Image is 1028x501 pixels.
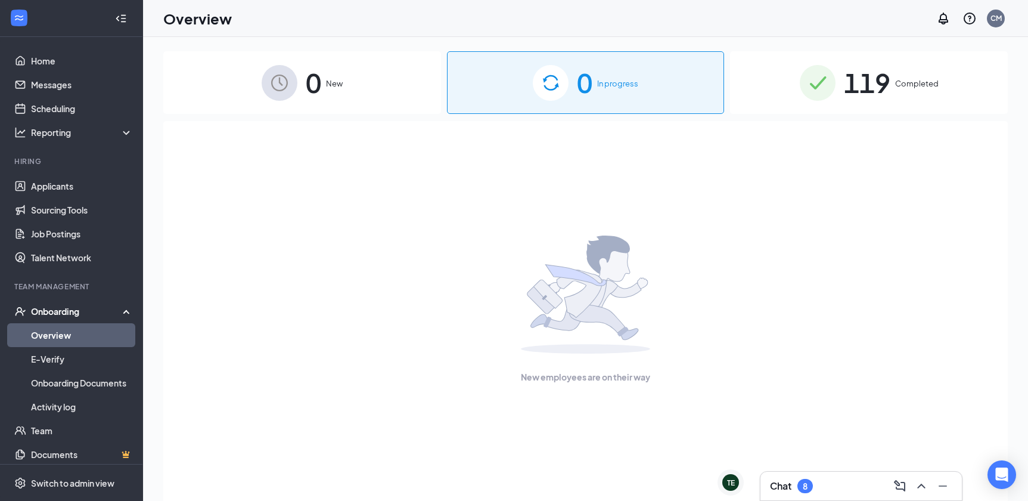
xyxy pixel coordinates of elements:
[914,479,928,493] svg: ChevronUp
[31,371,133,395] a: Onboarding Documents
[890,477,909,496] button: ComposeMessage
[31,97,133,120] a: Scheduling
[31,174,133,198] a: Applicants
[31,419,133,443] a: Team
[31,126,133,138] div: Reporting
[306,62,321,103] span: 0
[326,78,343,89] span: New
[13,12,25,24] svg: WorkstreamLogo
[31,305,123,317] div: Onboarding
[521,370,650,384] span: New employees are on their way
[14,282,131,292] div: Team Management
[31,443,133,466] a: DocumentsCrown
[14,156,131,166] div: Hiring
[962,11,977,26] svg: QuestionInfo
[936,479,950,493] svg: Minimize
[31,347,133,371] a: E-Verify
[933,477,952,496] button: Minimize
[936,11,951,26] svg: Notifications
[163,8,232,29] h1: Overview
[987,460,1016,489] div: Open Intercom Messenger
[31,395,133,419] a: Activity log
[727,478,735,488] div: TE
[31,246,133,270] a: Talent Network
[31,198,133,222] a: Sourcing Tools
[577,62,592,103] span: 0
[770,480,791,493] h3: Chat
[115,13,127,24] svg: Collapse
[31,73,133,97] a: Messages
[31,222,133,246] a: Job Postings
[31,323,133,347] a: Overview
[31,49,133,73] a: Home
[844,62,890,103] span: 119
[803,481,808,491] div: 8
[895,78,939,89] span: Completed
[597,78,638,89] span: In progress
[14,305,26,317] svg: UserCheck
[14,126,26,138] svg: Analysis
[893,479,907,493] svg: ComposeMessage
[14,477,26,489] svg: Settings
[912,477,931,496] button: ChevronUp
[990,13,1002,23] div: CM
[31,477,114,489] div: Switch to admin view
